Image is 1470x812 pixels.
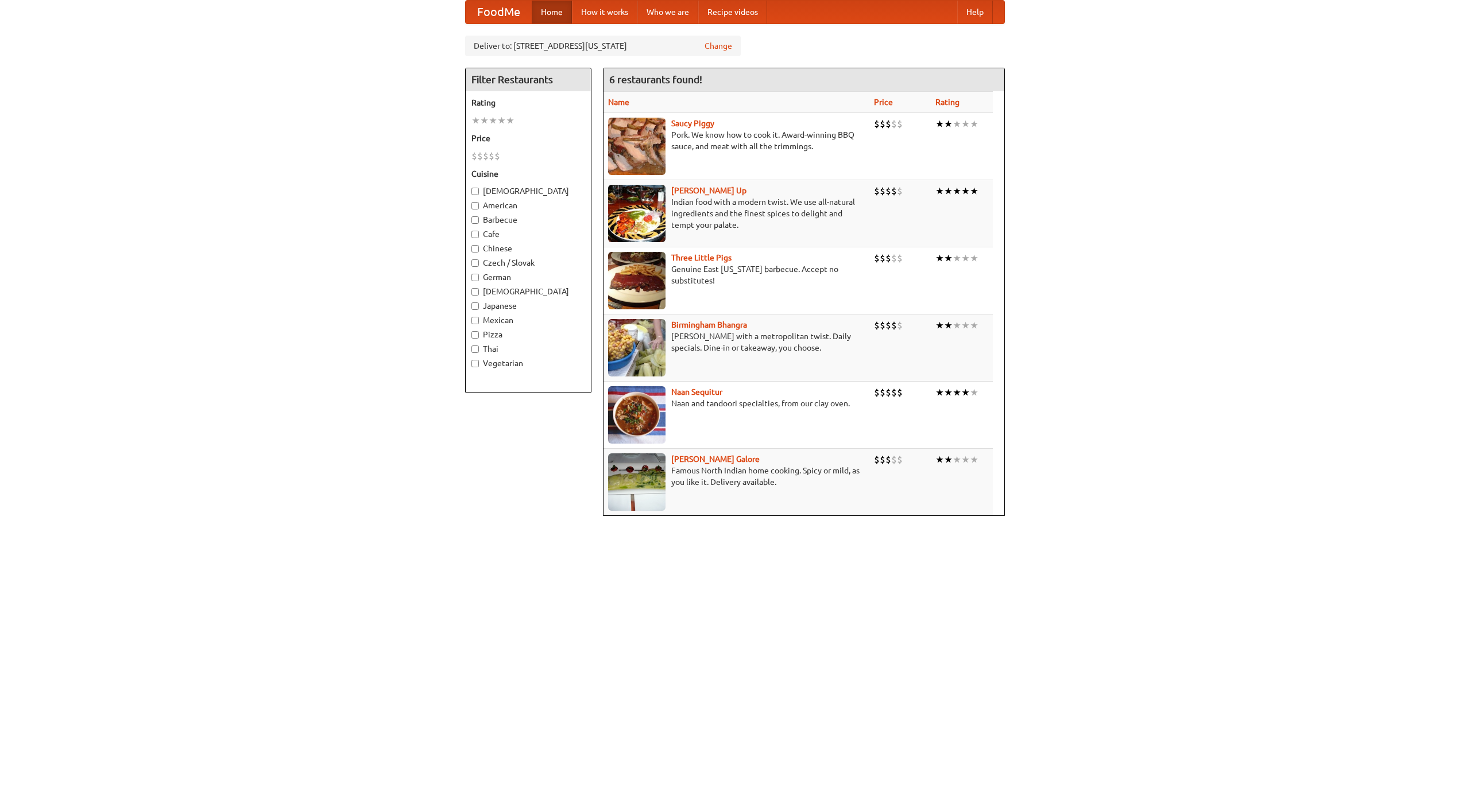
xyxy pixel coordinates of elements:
[891,319,897,332] li: $
[608,118,666,175] img: saucy.jpg
[471,274,479,281] input: German
[897,453,903,466] li: $
[880,252,885,265] li: $
[471,185,585,197] label: [DEMOGRAPHIC_DATA]
[953,319,961,332] li: ★
[897,185,903,197] li: $
[471,300,585,312] label: Japanese
[885,252,891,265] li: $
[471,302,479,310] input: Japanese
[891,453,897,466] li: $
[671,387,722,397] b: Naan Sequitur
[897,319,903,332] li: $
[970,118,978,130] li: ★
[953,386,961,399] li: ★
[953,118,961,130] li: ★
[608,185,666,242] img: curryup.jpg
[970,453,978,466] li: ★
[471,188,479,195] input: [DEMOGRAPHIC_DATA]
[874,185,880,197] li: $
[897,118,903,130] li: $
[935,252,944,265] li: ★
[935,185,944,197] li: ★
[961,386,970,399] li: ★
[935,453,944,466] li: ★
[477,150,483,162] li: $
[874,252,880,265] li: $
[935,98,960,107] a: Rating
[874,453,880,466] li: $
[608,319,666,376] img: bhangra.jpg
[471,245,479,252] input: Chinese
[494,150,500,162] li: $
[698,1,767,24] a: Recipe videos
[471,345,479,353] input: Thai
[671,454,760,464] a: [PERSON_NAME] Galore
[961,185,970,197] li: ★
[471,228,585,240] label: Cafe
[471,331,479,339] input: Pizza
[970,386,978,399] li: ★
[471,360,479,367] input: Vegetarian
[891,118,897,130] li: $
[671,186,746,195] a: [PERSON_NAME] Up
[957,1,993,24] a: Help
[489,150,494,162] li: $
[497,114,506,127] li: ★
[953,252,961,265] li: ★
[471,133,585,144] h5: Price
[506,114,514,127] li: ★
[671,320,747,329] b: Birmingham Bhangra
[608,386,666,444] img: naansequitur.jpg
[944,386,953,399] li: ★
[471,317,479,324] input: Mexican
[970,185,978,197] li: ★
[608,453,666,511] img: currygalore.jpg
[471,271,585,283] label: German
[471,257,585,269] label: Czech / Slovak
[471,343,585,355] label: Thai
[705,40,732,52] a: Change
[572,1,637,24] a: How it works
[897,252,903,265] li: $
[671,119,714,128] a: Saucy Piggy
[961,252,970,265] li: ★
[471,358,585,369] label: Vegetarian
[944,118,953,130] li: ★
[961,319,970,332] li: ★
[961,118,970,130] li: ★
[471,314,585,326] label: Mexican
[953,185,961,197] li: ★
[471,243,585,254] label: Chinese
[880,118,885,130] li: $
[891,252,897,265] li: $
[880,319,885,332] li: $
[466,68,591,91] h4: Filter Restaurants
[471,202,479,209] input: American
[671,253,732,262] a: Three Little Pigs
[471,259,479,267] input: Czech / Slovak
[897,386,903,399] li: $
[874,386,880,399] li: $
[609,74,702,85] ng-pluralize: 6 restaurants found!
[471,200,585,211] label: American
[935,118,944,130] li: ★
[885,118,891,130] li: $
[637,1,698,24] a: Who we are
[471,231,479,238] input: Cafe
[465,36,741,56] div: Deliver to: [STREET_ADDRESS][US_STATE]
[471,97,585,108] h5: Rating
[970,319,978,332] li: ★
[944,319,953,332] li: ★
[874,118,880,130] li: $
[608,98,629,107] a: Name
[471,288,479,296] input: [DEMOGRAPHIC_DATA]
[970,252,978,265] li: ★
[885,386,891,399] li: $
[880,453,885,466] li: $
[466,1,532,24] a: FoodMe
